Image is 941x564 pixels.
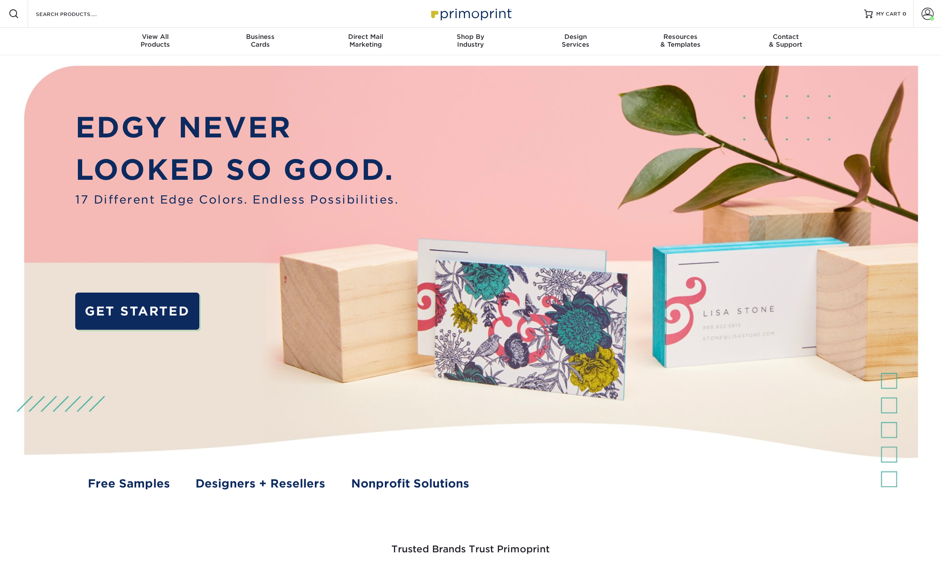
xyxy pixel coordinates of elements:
[523,33,628,41] span: Design
[103,28,208,55] a: View AllProducts
[208,33,313,48] div: Cards
[103,33,208,41] span: View All
[75,191,399,208] span: 17 Different Edge Colors. Endless Possibilities.
[733,33,838,41] span: Contact
[427,4,514,23] img: Primoprint
[88,475,170,492] a: Free Samples
[733,28,838,55] a: Contact& Support
[103,33,208,48] div: Products
[628,33,733,41] span: Resources
[418,33,523,41] span: Shop By
[35,9,119,19] input: SEARCH PRODUCTS.....
[75,106,399,149] p: EDGY NEVER
[208,28,313,55] a: BusinessCards
[313,33,418,48] div: Marketing
[628,33,733,48] div: & Templates
[351,475,469,492] a: Nonprofit Solutions
[903,11,906,17] span: 0
[523,33,628,48] div: Services
[208,33,313,41] span: Business
[628,28,733,55] a: Resources& Templates
[733,33,838,48] div: & Support
[195,475,325,492] a: Designers + Resellers
[876,10,901,18] span: MY CART
[313,33,418,41] span: Direct Mail
[523,28,628,55] a: DesignServices
[75,293,199,330] a: GET STARTED
[75,149,399,191] p: LOOKED SO GOOD.
[313,28,418,55] a: Direct MailMarketing
[418,33,523,48] div: Industry
[418,28,523,55] a: Shop ByIndustry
